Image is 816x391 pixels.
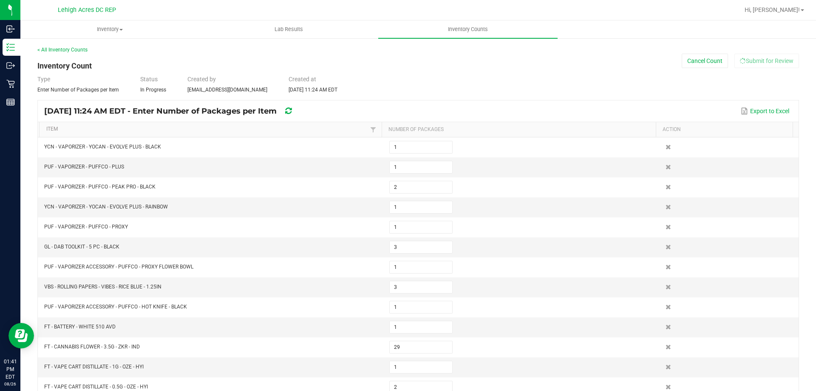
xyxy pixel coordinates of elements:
inline-svg: Inbound [6,25,15,33]
inline-svg: Reports [6,98,15,106]
span: Status [140,76,158,83]
a: Inventory Counts [378,20,557,38]
span: Created by [187,76,216,83]
iframe: Resource center [8,323,34,348]
a: Inventory [20,20,199,38]
span: Inventory Count [37,61,92,70]
a: < All Inventory Counts [37,47,88,53]
span: PUF - VAPORIZER - PUFFCO - PLUS [44,164,124,170]
p: 08/26 [4,381,17,387]
span: Created at [289,76,316,83]
span: Enter Number of Packages per Item [37,87,119,93]
span: In Progress [140,87,166,93]
span: [DATE] 11:24 AM EDT [289,87,337,93]
p: 01:41 PM EDT [4,358,17,381]
span: PUF - VAPORIZER - PUFFCO - PROXY [44,224,128,230]
a: Lab Results [199,20,378,38]
span: Lab Results [263,26,314,33]
span: YCN - VAPORIZER - YOCAN - EVOLVE PLUS - RAINBOW [44,204,168,210]
inline-svg: Retail [6,80,15,88]
span: Inventory [21,26,199,33]
span: Hi, [PERSON_NAME]! [745,6,800,13]
button: Submit for Review [734,54,799,68]
button: Export to Excel [739,104,791,118]
a: Filter [368,124,378,135]
span: Inventory Counts [436,26,499,33]
th: Number of Packages [382,122,656,137]
inline-svg: Outbound [6,61,15,70]
span: PUF - VAPORIZER ACCESSORY - PUFFCO - PROXY FLOWER BOWL [44,264,193,270]
span: GL - DAB TOOLKIT - 5 PC - BLACK [44,244,119,250]
span: YCN - VAPORIZER - YOCAN - EVOLVE PLUS - BLACK [44,144,161,150]
span: FT - BATTERY - WHITE 510 AVD [44,324,116,330]
span: FT - VAPE CART DISTILLATE - 1G - OZE - HYI [44,364,144,370]
span: Lehigh Acres DC REP [58,6,116,14]
span: FT - CANNABIS FLOWER - 3.5G - ZKR - IND [44,344,140,350]
span: FT - VAPE CART DISTILLATE - 0.5G - OZE - HYI [44,384,148,390]
a: ItemSortable [46,126,368,133]
span: [EMAIL_ADDRESS][DOMAIN_NAME] [187,87,267,93]
span: PUF - VAPORIZER - PUFFCO - PEAK PRO - BLACK [44,184,156,190]
span: PUF - VAPORIZER ACCESSORY - PUFFCO - HOT KNIFE - BLACK [44,304,187,310]
inline-svg: Inventory [6,43,15,51]
div: [DATE] 11:24 AM EDT - Enter Number of Packages per Item [44,104,306,118]
button: Cancel Count [682,54,728,68]
span: Type [37,76,50,83]
span: VBS - ROLLING PAPERS - VIBES - RICE BLUE - 1.25IN [44,284,161,290]
th: Action [656,122,793,137]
